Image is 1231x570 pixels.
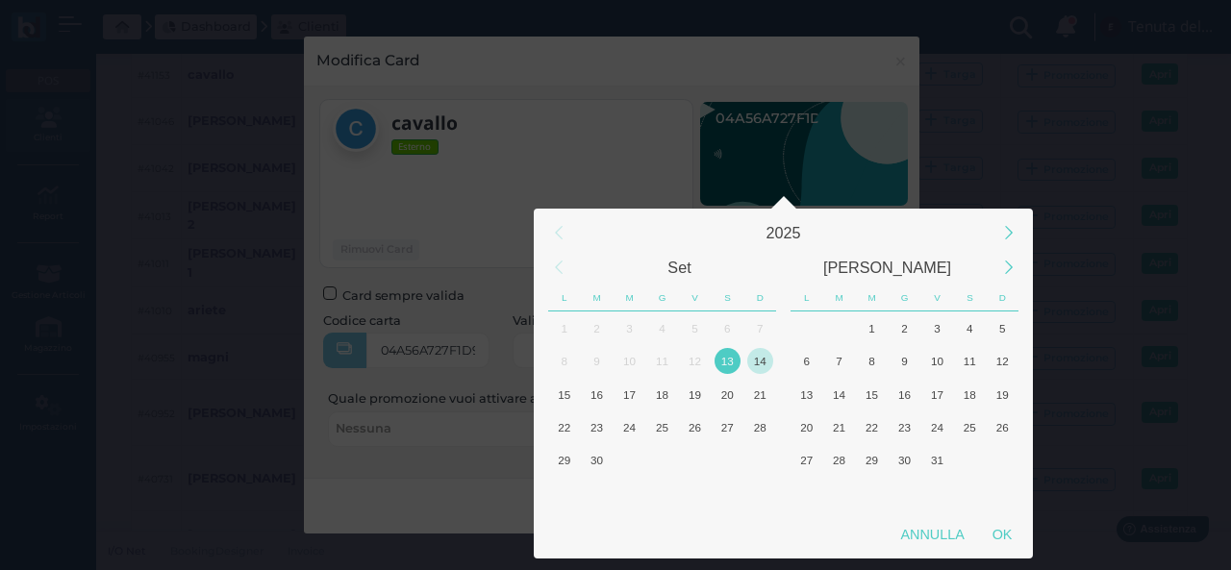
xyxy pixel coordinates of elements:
[747,315,773,341] div: 7
[678,345,711,378] div: Venerdì, Settembre 12
[990,348,1016,374] div: 12
[990,382,1016,408] div: 19
[856,311,889,344] div: Mercoledì, Ottobre 1
[986,444,1018,477] div: Domenica, Novembre 2
[990,315,1016,341] div: 5
[682,348,708,374] div: 12
[646,285,679,311] div: Giovedì
[791,410,823,443] div: Lunedì, Ottobre 20
[784,250,992,285] div: Ottobre
[889,311,921,344] div: Giovedì, Ottobre 2
[953,410,986,443] div: Sabato, Ottobre 25
[793,447,819,473] div: 27
[649,348,675,374] div: 11
[892,348,917,374] div: 9
[548,410,581,443] div: Lunedì, Settembre 22
[678,477,711,509] div: Venerdì, Ottobre 10
[581,477,614,509] div: Martedì, Ottobre 7
[551,414,577,440] div: 22
[856,285,889,311] div: Mercoledì
[614,311,646,344] div: Mercoledì, Settembre 3
[581,311,614,344] div: Martedì, Settembre 2
[581,378,614,410] div: Martedì, Settembre 16
[743,378,776,410] div: Domenica, Settembre 21
[747,382,773,408] div: 21
[581,444,614,477] div: Martedì, Settembre 30
[576,215,992,250] div: 2025
[548,311,581,344] div: Lunedì, Settembre 1
[678,444,711,477] div: Venerdì, Ottobre 3
[678,378,711,410] div: Venerdì, Settembre 19
[616,315,642,341] div: 3
[793,382,819,408] div: 13
[646,477,679,509] div: Giovedì, Ottobre 9
[581,410,614,443] div: Martedì, Settembre 23
[551,382,577,408] div: 15
[892,447,917,473] div: 30
[924,447,950,473] div: 31
[823,285,856,311] div: Martedì
[614,444,646,477] div: Mercoledì, Ottobre 1
[924,414,950,440] div: 24
[986,378,1018,410] div: Domenica, Ottobre 19
[614,378,646,410] div: Mercoledì, Settembre 17
[743,345,776,378] div: Domenica, Settembre 14
[859,382,885,408] div: 15
[990,414,1016,440] div: 26
[715,414,741,440] div: 27
[826,447,852,473] div: 28
[889,285,921,311] div: Giovedì
[986,345,1018,378] div: Domenica, Ottobre 12
[682,315,708,341] div: 5
[924,382,950,408] div: 17
[887,517,978,552] div: Annulla
[538,212,579,254] div: Previous Year
[953,285,986,311] div: Sabato
[551,348,577,374] div: 8
[793,348,819,374] div: 6
[953,345,986,378] div: Sabato, Ottobre 11
[57,15,127,30] span: Assistenza
[743,444,776,477] div: Domenica, Ottobre 5
[616,382,642,408] div: 17
[614,345,646,378] div: Mercoledì, Settembre 10
[616,414,642,440] div: 24
[823,410,856,443] div: Martedì, Ottobre 21
[581,285,614,311] div: Martedì
[953,477,986,509] div: Sabato, Novembre 8
[920,378,953,410] div: Venerdì, Ottobre 17
[953,311,986,344] div: Sabato, Ottobre 4
[584,348,610,374] div: 9
[581,345,614,378] div: Martedì, Settembre 9
[791,444,823,477] div: Lunedì, Ottobre 27
[957,414,983,440] div: 25
[924,348,950,374] div: 10
[548,477,581,509] div: Lunedì, Ottobre 6
[889,410,921,443] div: Giovedì, Ottobre 23
[649,315,675,341] div: 4
[711,311,743,344] div: Sabato, Settembre 6
[892,414,917,440] div: 23
[616,348,642,374] div: 10
[747,348,773,374] div: 14
[791,477,823,509] div: Lunedì, Novembre 3
[584,382,610,408] div: 16
[711,444,743,477] div: Sabato, Ottobre 4
[921,285,954,311] div: Venerdì
[711,378,743,410] div: Sabato, Settembre 20
[576,250,784,285] div: Settembre
[679,285,712,311] div: Venerdì
[986,311,1018,344] div: Domenica, Ottobre 5
[715,315,741,341] div: 6
[823,345,856,378] div: Martedì, Ottobre 7
[823,477,856,509] div: Martedì, Novembre 4
[920,477,953,509] div: Venerdì, Novembre 7
[646,444,679,477] div: Giovedì, Ottobre 2
[548,378,581,410] div: Lunedì, Settembre 15
[743,477,776,509] div: Domenica, Ottobre 12
[920,444,953,477] div: Venerdì, Ottobre 31
[957,348,983,374] div: 11
[682,382,708,408] div: 19
[957,382,983,408] div: 18
[614,285,646,311] div: Mercoledì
